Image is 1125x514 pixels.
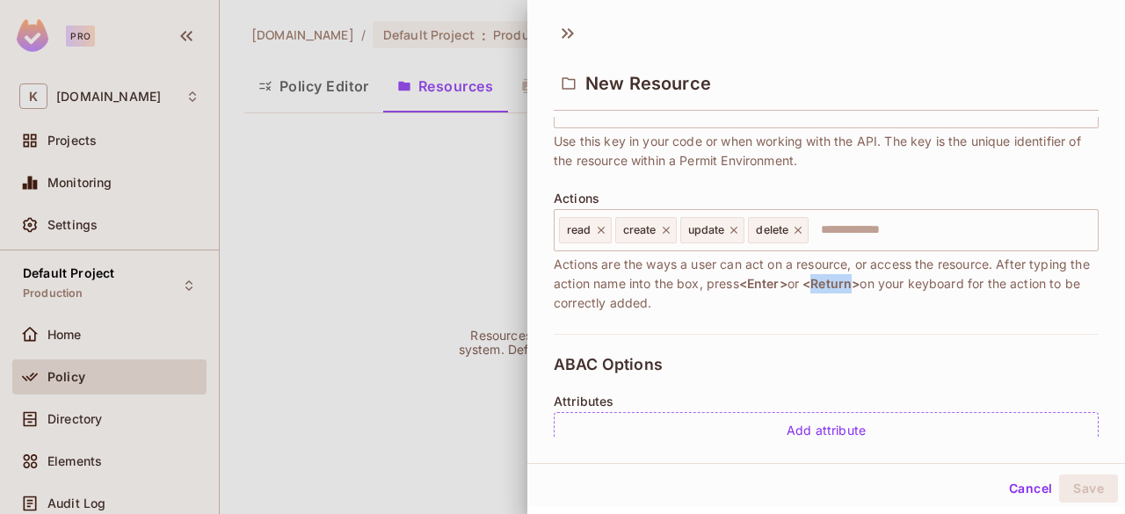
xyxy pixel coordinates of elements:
span: Actions [554,192,599,206]
span: delete [756,223,788,237]
span: <Return> [802,276,860,291]
div: update [680,217,745,243]
span: create [623,223,657,237]
div: delete [748,217,809,243]
span: ABAC Options [554,356,663,373]
span: New Resource [585,73,711,94]
span: Attributes [554,395,614,409]
div: Add attribute [554,412,1099,450]
span: read [567,223,592,237]
span: <Enter> [739,276,787,291]
div: read [559,217,612,243]
button: Save [1059,474,1118,503]
span: Use this key in your code or when working with the API. The key is the unique identifier of the r... [554,132,1099,170]
span: update [688,223,725,237]
span: Actions are the ways a user can act on a resource, or access the resource. After typing the actio... [554,255,1099,313]
button: Cancel [1002,474,1059,503]
div: create [615,217,677,243]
